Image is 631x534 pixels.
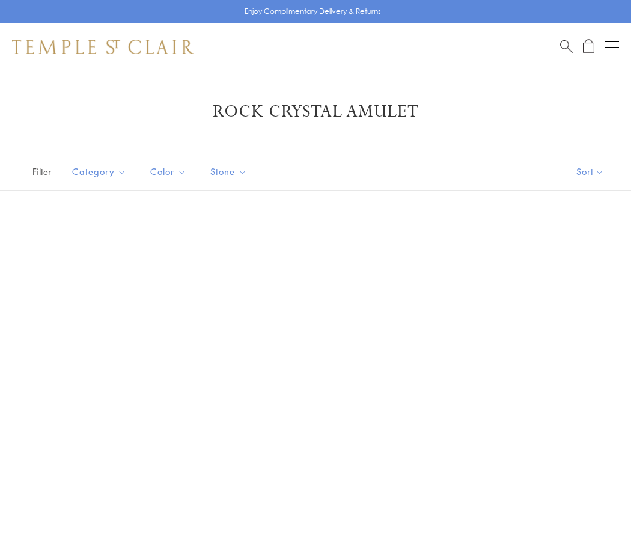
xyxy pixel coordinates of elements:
[245,5,381,17] p: Enjoy Complimentary Delivery & Returns
[201,158,256,185] button: Stone
[560,39,573,54] a: Search
[66,164,135,179] span: Category
[549,153,631,190] button: Show sort by
[30,101,601,123] h1: Rock Crystal Amulet
[144,164,195,179] span: Color
[141,158,195,185] button: Color
[63,158,135,185] button: Category
[583,39,594,54] a: Open Shopping Bag
[605,40,619,54] button: Open navigation
[204,164,256,179] span: Stone
[12,40,194,54] img: Temple St. Clair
